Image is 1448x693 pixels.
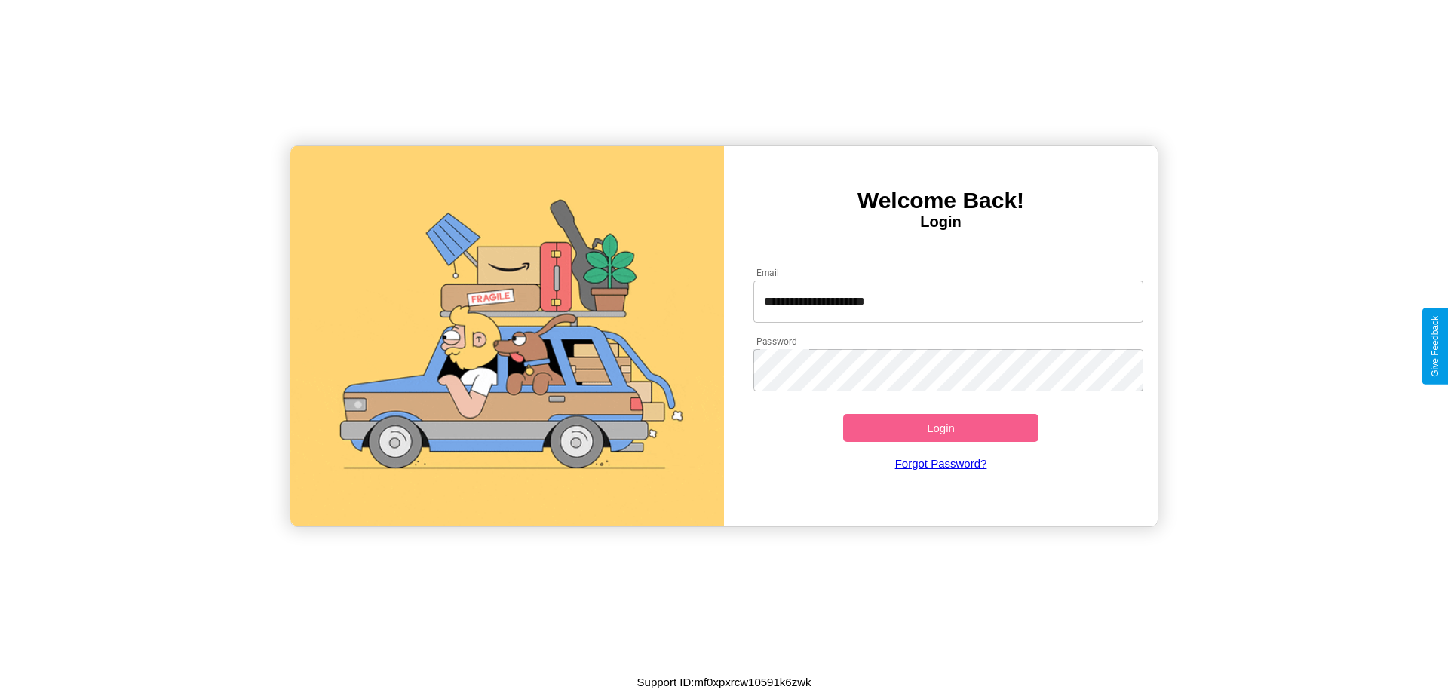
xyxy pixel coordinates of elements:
div: Give Feedback [1430,316,1440,377]
a: Forgot Password? [746,442,1137,485]
img: gif [290,146,724,526]
p: Support ID: mf0xpxrcw10591k6zwk [637,672,811,692]
label: Password [756,335,796,348]
h4: Login [724,213,1158,231]
button: Login [843,414,1038,442]
label: Email [756,266,780,279]
h3: Welcome Back! [724,188,1158,213]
